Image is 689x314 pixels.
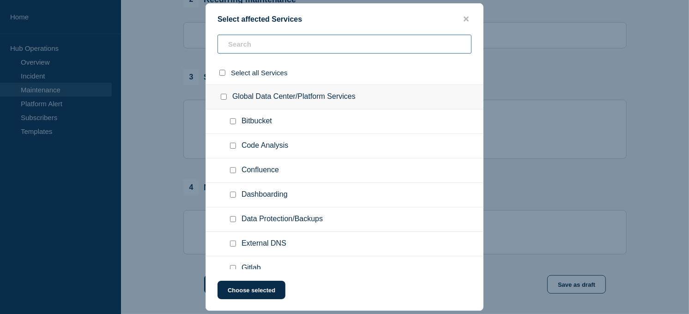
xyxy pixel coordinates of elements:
[219,70,225,76] input: select all checkbox
[218,35,471,54] input: Search
[206,85,483,109] div: Global Data Center/Platform Services
[242,166,279,175] span: Confluence
[221,94,227,100] input: Global Data Center/Platform Services checkbox
[230,118,236,124] input: Bitbucket checkbox
[230,265,236,271] input: Gitlab checkbox
[242,239,286,248] span: External DNS
[242,264,261,273] span: Gitlab
[242,117,272,126] span: Bitbucket
[231,69,288,77] span: Select all Services
[461,15,471,24] button: close button
[242,141,288,151] span: Code Analysis
[242,215,323,224] span: Data Protection/Backups
[230,167,236,173] input: Confluence checkbox
[242,190,288,199] span: Dashboarding
[230,241,236,247] input: External DNS checkbox
[218,281,285,299] button: Choose selected
[230,192,236,198] input: Dashboarding checkbox
[230,143,236,149] input: Code Analysis checkbox
[206,15,483,24] div: Select affected Services
[230,216,236,222] input: Data Protection/Backups checkbox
